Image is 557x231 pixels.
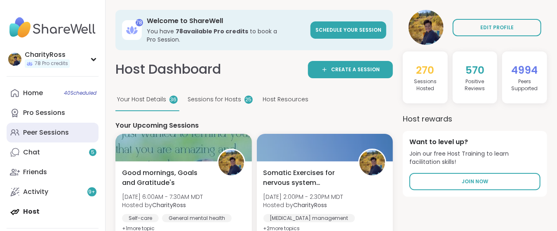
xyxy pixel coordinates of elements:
[512,63,538,77] span: 4994
[360,150,385,175] img: CharityRoss
[331,66,380,73] span: Create a session
[115,60,221,79] h1: Host Dashboard
[23,128,69,137] div: Peer Sessions
[89,189,96,196] span: 9 +
[25,50,70,59] div: CharityRoss
[7,13,99,42] img: ShareWell Nav Logo
[456,78,494,92] h4: Positive Review s
[23,148,40,157] div: Chat
[263,95,308,104] span: Host Resources
[23,168,47,177] div: Friends
[23,108,65,117] div: Pro Sessions
[169,96,178,104] div: 36
[136,19,143,26] div: 78
[23,89,43,98] div: Home
[453,19,541,36] a: EDIT PROFILE
[505,78,544,92] h4: Peers Supported
[409,150,541,166] span: Join our free Host Training to learn facilitation skills!
[219,150,244,175] img: CharityRoss
[64,90,96,96] span: 40 Scheduled
[7,83,99,103] a: Home40Scheduled
[406,78,444,92] h4: Sessions Hosted
[310,21,386,39] a: Schedule your session
[263,201,343,209] span: Hosted by
[122,214,159,222] div: Self-care
[409,173,541,190] a: Join Now
[7,162,99,182] a: Friends
[409,138,541,147] h4: Want to level up?
[147,16,306,26] h3: Welcome to ShareWell
[7,123,99,142] a: Peer Sessions
[91,149,94,156] span: 5
[8,53,21,66] img: CharityRoss
[294,201,327,209] b: CharityRoss
[480,24,514,31] span: EDIT PROFILE
[147,27,306,44] h3: You have to book a Pro Session.
[188,95,241,104] span: Sessions for Hosts
[176,27,248,35] b: 78 available Pro credit s
[35,60,68,67] span: 78 Pro credits
[409,10,444,45] img: CharityRoss
[162,214,232,222] div: General mental health
[23,187,48,196] div: Activity
[403,113,547,124] h3: Host rewards
[122,201,203,209] span: Hosted by
[263,193,343,201] span: [DATE] 2:00PM - 2:30PM MDT
[263,168,350,188] span: Somatic Exercises for nervous system regulation
[122,193,203,201] span: [DATE] 6:00AM - 7:30AM MDT
[462,178,488,185] span: Join Now
[7,103,99,123] a: Pro Sessions
[117,95,166,104] span: Your Host Details
[152,201,186,209] b: CharityRoss
[7,142,99,162] a: Chat5
[244,96,253,104] div: 25
[122,168,208,188] span: Good mornings, Goals and Gratitude's
[416,63,434,77] span: 270
[465,63,484,77] span: 570
[115,121,393,130] h4: Your Upcoming Sessions
[315,26,381,33] span: Schedule your session
[263,214,355,222] div: [MEDICAL_DATA] management
[7,182,99,202] a: Activity9+
[308,61,393,78] a: Create a session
